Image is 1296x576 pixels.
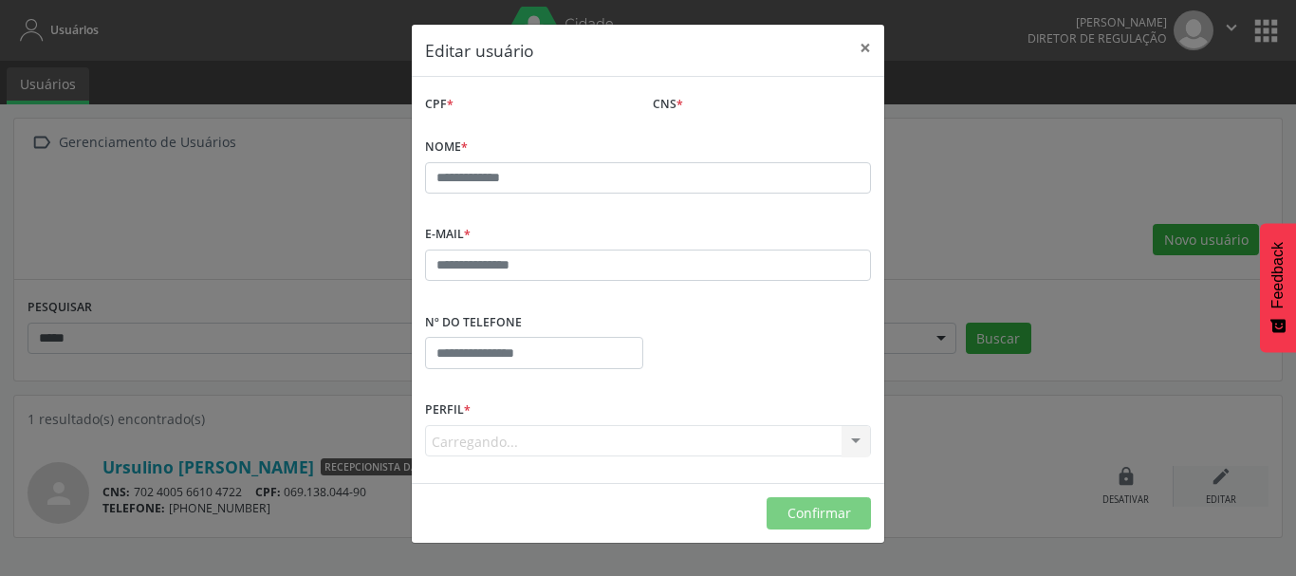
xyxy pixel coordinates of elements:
button: Confirmar [767,497,871,530]
label: Perfil [425,396,471,425]
label: Nome [425,133,468,162]
h5: Editar usuário [425,38,534,63]
span: Confirmar [787,504,851,522]
span: Feedback [1269,242,1287,308]
label: E-mail [425,220,471,250]
label: Nº do Telefone [425,307,522,337]
button: Close [846,25,884,71]
button: Feedback - Mostrar pesquisa [1260,223,1296,352]
label: CNS [653,90,683,120]
label: CPF [425,90,454,120]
